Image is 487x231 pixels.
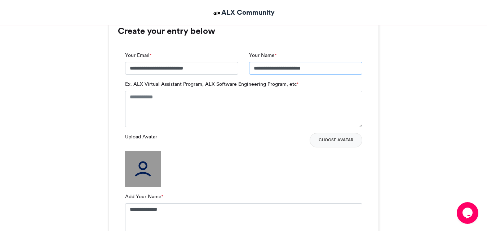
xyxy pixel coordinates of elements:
[457,202,480,224] iframe: chat widget
[125,151,161,187] img: user_filled.png
[310,133,362,147] button: Choose Avatar
[125,133,157,141] label: Upload Avatar
[212,9,221,18] img: ALX Community
[118,27,369,35] h3: Create your entry below
[212,7,275,18] a: ALX Community
[125,52,151,59] label: Your Email
[125,193,163,200] label: Add Your Name
[125,80,298,88] label: Ex. ALX Virtual Assistant Program, ALX Software Engineering Program, etc
[249,52,276,59] label: Your Name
